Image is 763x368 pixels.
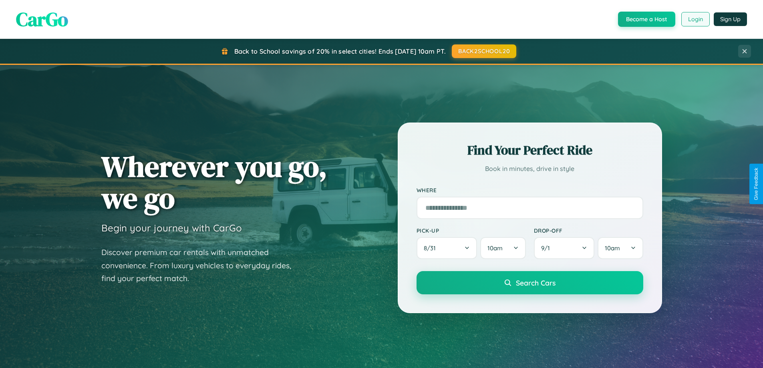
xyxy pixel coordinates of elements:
button: BACK2SCHOOL20 [452,44,516,58]
button: Search Cars [417,271,643,294]
button: 9/1 [534,237,595,259]
h2: Find Your Perfect Ride [417,141,643,159]
span: Back to School savings of 20% in select cities! Ends [DATE] 10am PT. [234,47,446,55]
span: Search Cars [516,278,556,287]
h3: Begin your journey with CarGo [101,222,242,234]
span: 9 / 1 [541,244,554,252]
span: 10am [487,244,503,252]
h1: Wherever you go, we go [101,151,327,214]
span: CarGo [16,6,68,32]
label: Pick-up [417,227,526,234]
label: Where [417,187,643,193]
div: Give Feedback [753,168,759,200]
span: 10am [605,244,620,252]
button: 8/31 [417,237,477,259]
button: Login [681,12,710,26]
button: 10am [598,237,643,259]
button: Sign Up [714,12,747,26]
label: Drop-off [534,227,643,234]
p: Book in minutes, drive in style [417,163,643,175]
button: 10am [480,237,525,259]
p: Discover premium car rentals with unmatched convenience. From luxury vehicles to everyday rides, ... [101,246,302,285]
span: 8 / 31 [424,244,440,252]
button: Become a Host [618,12,675,27]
